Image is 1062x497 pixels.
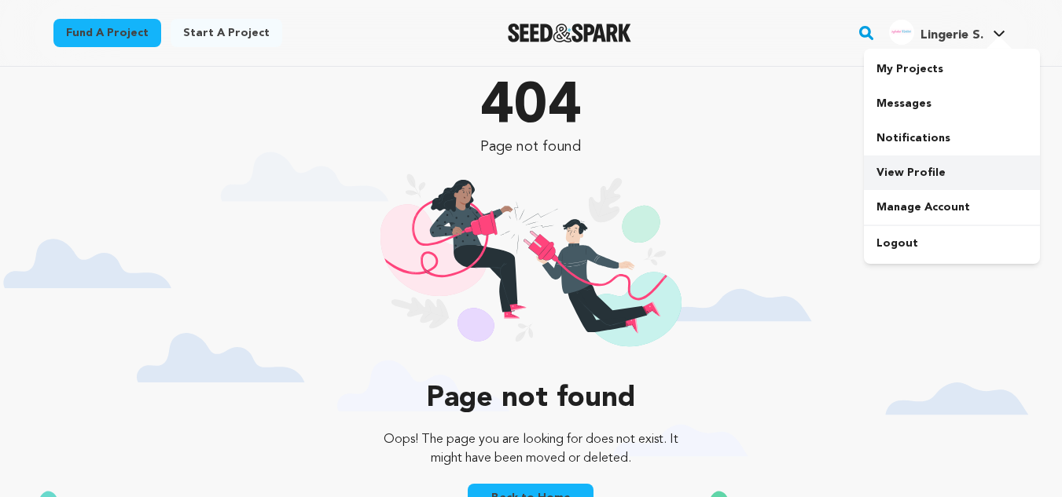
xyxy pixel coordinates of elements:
[171,19,282,47] a: Start a project
[372,430,690,468] p: Oops! The page you are looking for does not exist. It might have been moved or deleted.
[886,16,1009,49] span: Lingerie S.'s Profile
[508,24,631,42] img: Seed&Spark Logo Dark Mode
[372,136,690,158] p: Page not found
[508,24,631,42] a: Seed&Spark Homepage
[889,20,914,45] img: 8c3786d34d9217df.png
[864,190,1040,225] a: Manage Account
[864,52,1040,86] a: My Projects
[864,86,1040,121] a: Messages
[921,29,983,42] span: Lingerie S.
[889,20,983,45] div: Lingerie S.'s Profile
[864,226,1040,261] a: Logout
[864,155,1040,190] a: View Profile
[53,19,161,47] a: Fund a project
[372,383,690,415] p: Page not found
[380,174,682,367] img: 404 illustration
[886,16,1009,45] a: Lingerie S.'s Profile
[372,79,690,136] p: 404
[864,121,1040,155] a: Notifications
